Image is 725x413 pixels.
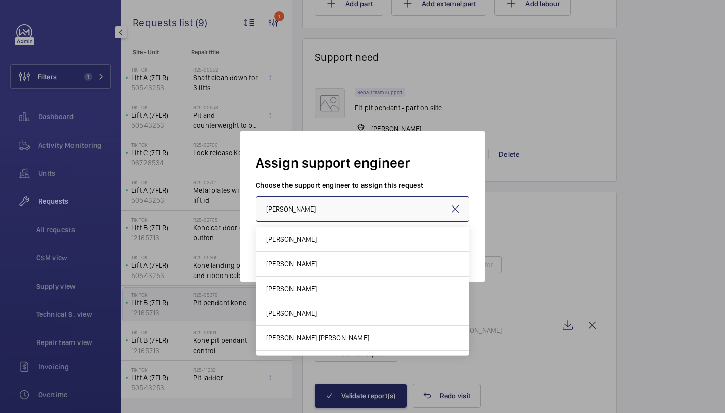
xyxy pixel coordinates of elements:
span: [PERSON_NAME] [266,259,317,269]
label: Choose the support engineer to assign this request [256,180,469,190]
span: [PERSON_NAME] [266,308,317,318]
h2: Assign support engineer [256,148,469,172]
span: [PERSON_NAME] [266,234,317,244]
input: Find an engineer [256,196,469,222]
span: [PERSON_NAME] [PERSON_NAME] [266,333,369,343]
span: [PERSON_NAME] [266,284,317,294]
